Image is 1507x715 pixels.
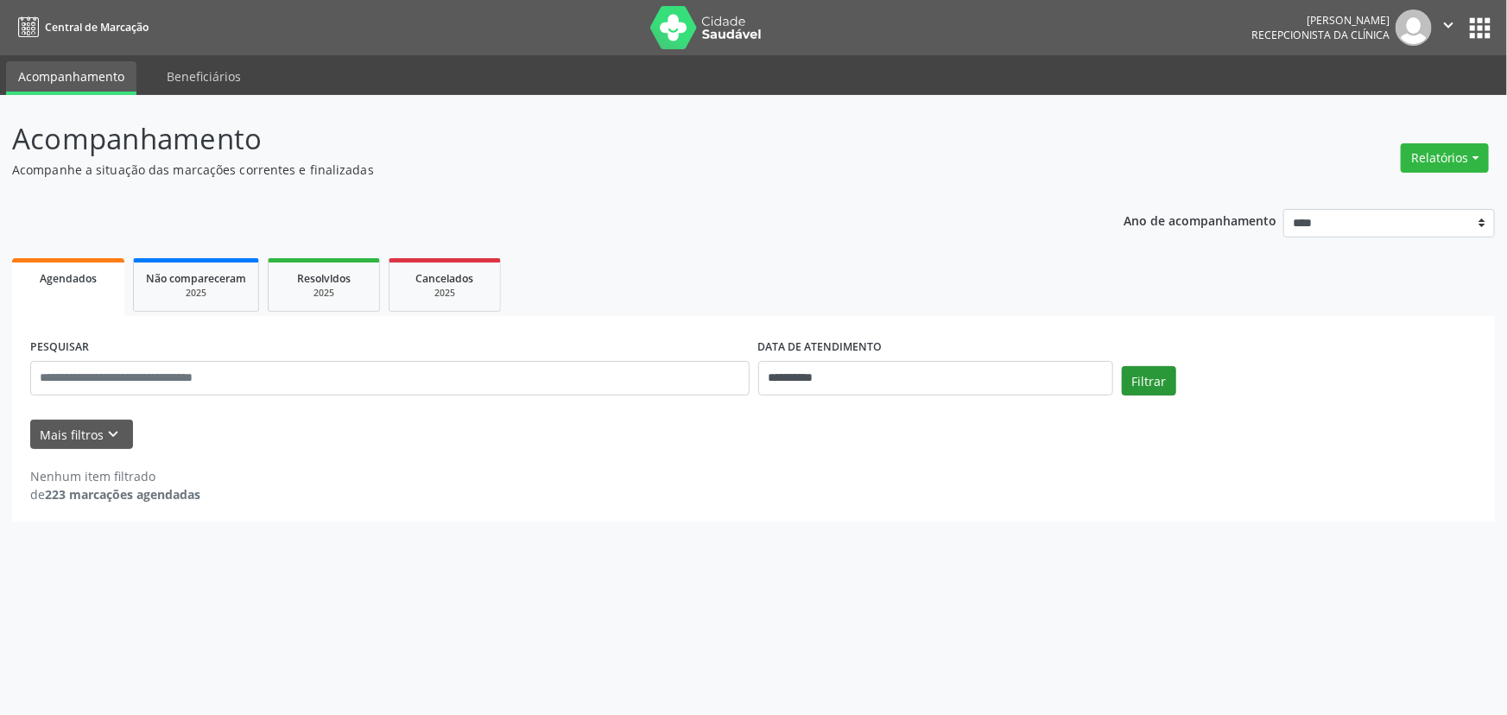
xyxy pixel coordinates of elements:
p: Acompanhe a situação das marcações correntes e finalizadas [12,161,1050,179]
button: Mais filtroskeyboard_arrow_down [30,420,133,450]
span: Resolvidos [297,271,351,286]
strong: 223 marcações agendadas [45,486,200,503]
div: Nenhum item filtrado [30,467,200,485]
label: DATA DE ATENDIMENTO [758,334,883,361]
a: Beneficiários [155,61,253,92]
div: de [30,485,200,503]
button:  [1432,9,1465,46]
p: Acompanhamento [12,117,1050,161]
a: Central de Marcação [12,13,149,41]
i:  [1439,16,1458,35]
button: Filtrar [1122,366,1176,395]
div: 2025 [281,287,367,300]
span: Central de Marcação [45,20,149,35]
img: img [1396,9,1432,46]
label: PESQUISAR [30,334,89,361]
a: Acompanhamento [6,61,136,95]
i: keyboard_arrow_down [104,425,123,444]
p: Ano de acompanhamento [1124,209,1277,231]
span: Agendados [40,271,97,286]
button: Relatórios [1401,143,1489,173]
span: Recepcionista da clínica [1251,28,1390,42]
div: 2025 [146,287,246,300]
div: [PERSON_NAME] [1251,13,1390,28]
div: 2025 [402,287,488,300]
span: Cancelados [416,271,474,286]
button: apps [1465,13,1495,43]
span: Não compareceram [146,271,246,286]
